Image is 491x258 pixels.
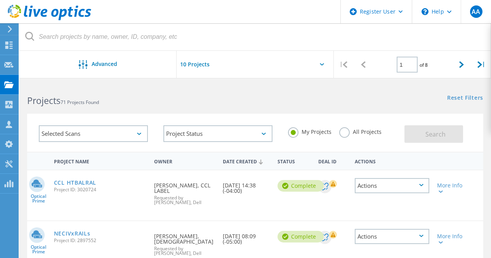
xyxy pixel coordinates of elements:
[219,221,274,252] div: [DATE] 08:09 (-05:00)
[154,196,215,205] span: Requested by [PERSON_NAME], Dell
[50,154,151,168] div: Project Name
[471,51,491,78] div: |
[334,51,354,78] div: |
[92,61,117,67] span: Advanced
[422,8,429,15] svg: \n
[54,187,147,192] span: Project ID: 3020724
[278,231,324,242] div: Complete
[219,154,274,168] div: Date Created
[54,180,96,185] a: CCL HTBALRAL
[288,127,331,135] label: My Projects
[339,127,382,135] label: All Projects
[54,231,90,236] a: NECIVxRAILs
[351,154,433,168] div: Actions
[437,183,466,194] div: More Info
[404,125,463,143] button: Search
[420,62,428,68] span: of 8
[61,99,99,106] span: 71 Projects Found
[150,154,219,168] div: Owner
[163,125,272,142] div: Project Status
[150,170,219,213] div: [PERSON_NAME], CCL LABEL
[314,154,351,168] div: Deal Id
[54,238,147,243] span: Project ID: 2897552
[219,170,274,201] div: [DATE] 14:38 (-04:00)
[278,180,324,192] div: Complete
[27,194,50,203] span: Optical Prime
[8,16,91,22] a: Live Optics Dashboard
[274,154,315,168] div: Status
[437,234,466,244] div: More Info
[472,9,480,15] span: AA
[39,125,148,142] div: Selected Scans
[27,245,50,254] span: Optical Prime
[425,130,446,139] span: Search
[27,94,61,107] b: Projects
[355,229,429,244] div: Actions
[154,246,215,256] span: Requested by [PERSON_NAME], Dell
[355,178,429,193] div: Actions
[447,95,483,102] a: Reset Filters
